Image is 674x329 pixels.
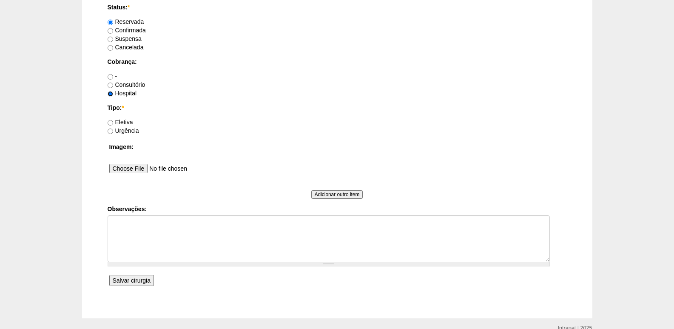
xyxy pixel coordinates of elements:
[108,18,144,25] label: Reservada
[108,141,567,153] th: Imagem:
[108,3,567,11] label: Status:
[108,81,145,88] label: Consultório
[108,28,113,34] input: Confirmada
[108,27,146,34] label: Confirmada
[108,119,133,126] label: Eletiva
[108,129,113,134] input: Urgência
[108,74,113,80] input: -
[122,104,124,111] span: Este campo é obrigatório.
[108,127,139,134] label: Urgência
[108,73,117,80] label: -
[109,275,154,286] input: Salvar cirurgia
[108,205,567,213] label: Observações:
[108,120,113,126] input: Eletiva
[108,35,142,42] label: Suspensa
[108,103,567,112] label: Tipo:
[108,20,113,25] input: Reservada
[108,83,113,88] input: Consultório
[128,4,130,11] span: Este campo é obrigatório.
[108,90,137,97] label: Hospital
[108,45,113,51] input: Cancelada
[108,57,567,66] label: Cobrança:
[108,44,144,51] label: Cancelada
[108,37,113,42] input: Suspensa
[311,190,363,199] input: Adicionar outro item
[108,91,113,97] input: Hospital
